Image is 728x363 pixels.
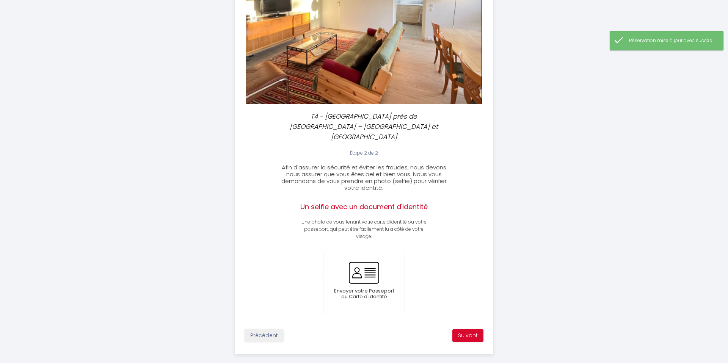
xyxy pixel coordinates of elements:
div: Réservation mise à jour avec succès [629,37,715,44]
span: Afin d'assurer la sécurité et éviter les fraudes, nous devons nous assurer que vous êtes bel et b... [281,163,447,192]
button: Suivant [452,329,483,342]
h2: Un selfie avec un document d'identité [300,203,428,211]
p: T4 - [GEOGRAPHIC_DATA] près de [GEOGRAPHIC_DATA] – [GEOGRAPHIC_DATA] et [GEOGRAPHIC_DATA] [283,111,445,142]
button: Précédent [245,329,284,342]
p: Une photo de vous tenant votre carte d'identité ou votre passeport, qui peut être facilement lu a... [300,219,428,240]
span: Étape 2 de 2 [350,150,378,156]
